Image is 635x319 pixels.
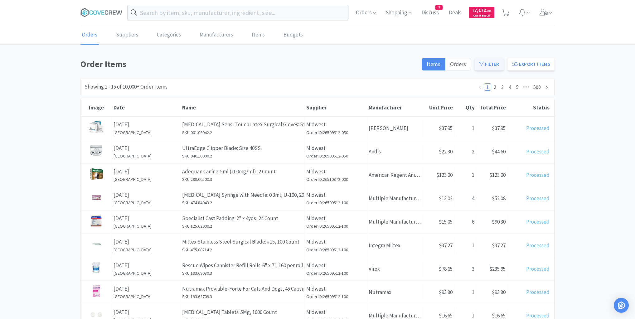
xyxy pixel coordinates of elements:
div: Image [82,104,110,111]
span: $37.95 [439,125,453,132]
p: Midwest [306,120,365,129]
a: Categories [155,26,182,45]
span: $93.80 [492,289,506,296]
h6: Order ID: 26509512-100 [306,270,365,277]
span: . 30 [486,9,491,13]
h6: Order ID: 26509512-050 [306,152,365,159]
h6: [GEOGRAPHIC_DATA] [114,223,179,230]
h6: SKU: 298.00500.3 [182,176,303,183]
div: American Regent Animal Health [367,167,423,183]
div: 6 [454,214,476,230]
img: 58298ae2f5f74d2c9e34412ad6c70024_111798.jpeg [90,191,103,204]
p: Midwest [306,308,365,317]
li: Next Page [543,83,550,91]
div: 1 [454,238,476,254]
img: 8bccf89c11d141f78c82ae9562d8af1a_196829.jpeg [90,167,103,181]
span: $93.80 [439,289,453,296]
p: [DATE] [114,261,179,270]
p: Miltex Stainless Steel Surgical Blade: #15, 100 Count [182,238,303,246]
h6: [GEOGRAPHIC_DATA] [114,152,179,159]
h6: SKU: 046.10000.2 [182,152,303,159]
p: Rescue Wipes Cannister Refill Rolls: 6" x 7", 160 per roll, 6 Count [182,261,303,270]
span: Processed [526,195,550,202]
div: Showing 1 - 15 of 10,000+ Order Items [85,83,167,91]
img: a1b9cb831394456091a9184e4483127a_195821.jpeg [88,120,104,133]
span: Processed [526,265,550,272]
p: Midwest [306,214,365,223]
p: Adequan Canine: 5ml (100mg/ml), 2 Count [182,167,303,176]
a: $7,172.30Cash Back [469,4,494,21]
div: Open Intercom Messenger [614,298,629,313]
img: 0cc37bb2510c44ab9feeb568f6264c24_115963.jpeg [90,144,103,157]
span: Items [427,60,440,68]
div: Total Price [478,104,506,111]
span: $44.60 [492,148,506,155]
a: Deals [446,10,464,16]
p: [DATE] [114,120,179,129]
span: $37.27 [439,242,453,249]
h6: [GEOGRAPHIC_DATA] [114,176,179,183]
p: [DATE] [114,191,179,199]
div: 3 [454,261,476,277]
h6: [GEOGRAPHIC_DATA] [114,293,179,300]
div: 1 [454,167,476,183]
span: $22.30 [439,148,453,155]
div: Qty [456,104,475,111]
h1: Order Items [80,57,418,71]
h6: SKU: 001.09042.2 [182,129,303,136]
a: 5 [514,84,521,90]
p: Midwest [306,261,365,270]
span: $37.27 [492,242,506,249]
img: 5f93b13ee5504f30a31019fe87026807_550060.jpeg [90,261,103,274]
span: $52.08 [492,195,506,202]
p: Midwest [306,144,365,152]
input: Search by item, sku, manufacturer, ingredient, size... [128,5,348,20]
h6: Order ID: 26509512-100 [306,223,365,230]
div: Multiple Manufacturers [367,214,423,230]
p: [MEDICAL_DATA] Syringe with Needle: 0.3ml, U-100, 29g x 1/2", (10pks) 100 Count [182,191,303,199]
i: icon: right [545,85,549,89]
span: $123.00 [436,172,453,178]
h6: [GEOGRAPHIC_DATA] [114,129,179,136]
h6: Order ID: 26509512-100 [306,246,365,253]
li: 3 [499,83,506,91]
a: Orders [80,26,99,45]
span: Processed [526,218,550,225]
h6: Order ID: 26509512-100 [306,293,365,300]
img: 9fb7f5478881446e9c128b01aae87565_118953.jpeg [91,214,102,227]
span: Orders [450,60,466,68]
img: 0b62b87029a54119be5c11e3b1159dde_177200.jpeg [90,284,103,297]
span: Processed [526,148,550,155]
a: 3 [499,84,506,90]
h6: SKU: 193.62709.3 [182,293,303,300]
span: $37.95 [492,125,506,132]
h6: SKU: 474.84043.2 [182,199,303,206]
h6: Order ID: 26510872-000 [306,176,365,183]
p: [DATE] [114,167,179,176]
p: Midwest [306,285,365,293]
span: $235.95 [489,265,506,272]
span: $15.05 [439,218,453,225]
p: [DATE] [114,238,179,246]
span: $ [473,9,474,13]
li: Previous Page [476,83,484,91]
i: icon: left [478,85,482,89]
p: Midwest [306,167,365,176]
span: Processed [526,172,550,178]
div: Date [114,104,179,111]
h6: SKU: 475.00214.2 [182,246,303,253]
p: [DATE] [114,285,179,293]
div: Integra Miltex [367,238,423,254]
p: Midwest [306,191,365,199]
a: Items [250,26,266,45]
a: 2 [492,84,498,90]
p: Specialist Cast Padding: 2" x 4yds, 24 Count [182,214,303,223]
span: Processed [526,125,550,132]
p: [DATE] [114,214,179,223]
li: 2 [491,83,499,91]
span: Processed [526,289,550,296]
span: 3 [436,5,442,10]
h6: SKU: 193.69030.3 [182,270,303,277]
a: Manufacturers [198,26,235,45]
a: Suppliers [114,26,140,45]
